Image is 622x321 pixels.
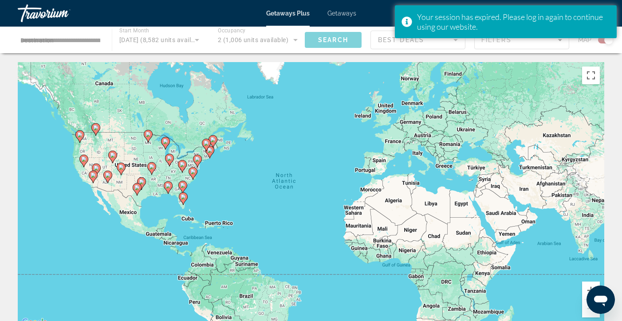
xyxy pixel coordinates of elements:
[18,2,106,25] a: Travorium
[266,10,310,17] a: Getaways Plus
[582,67,600,84] button: Toggle fullscreen view
[582,300,600,317] button: Zoom out
[587,286,615,314] iframe: Button to launch messaging window
[582,282,600,299] button: Zoom in
[417,12,610,31] div: Your session has expired. Please log in again to continue using our website.
[327,10,356,17] a: Getaways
